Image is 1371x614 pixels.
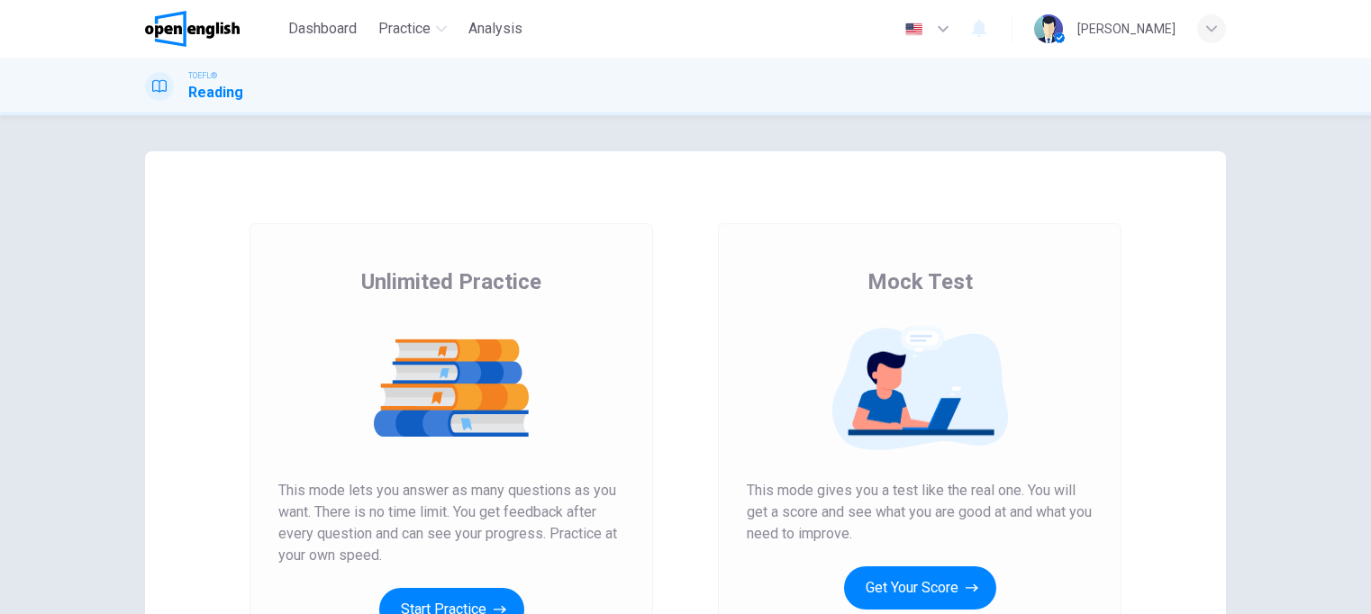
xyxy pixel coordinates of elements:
[1034,14,1063,43] img: Profile picture
[378,18,431,40] span: Practice
[145,11,240,47] img: OpenEnglish logo
[844,566,996,609] button: Get Your Score
[867,267,973,296] span: Mock Test
[288,18,357,40] span: Dashboard
[145,11,281,47] a: OpenEnglish logo
[903,23,925,36] img: en
[747,480,1093,545] span: This mode gives you a test like the real one. You will get a score and see what you are good at a...
[361,267,541,296] span: Unlimited Practice
[281,13,364,45] button: Dashboard
[188,82,243,104] h1: Reading
[371,13,454,45] button: Practice
[468,18,522,40] span: Analysis
[188,69,217,82] span: TOEFL®
[1077,18,1176,40] div: [PERSON_NAME]
[461,13,530,45] button: Analysis
[278,480,624,566] span: This mode lets you answer as many questions as you want. There is no time limit. You get feedback...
